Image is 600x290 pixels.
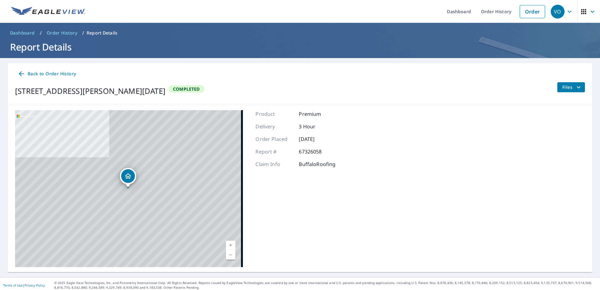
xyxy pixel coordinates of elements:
a: Back to Order History [15,68,78,80]
div: VO [551,5,565,19]
p: Premium [299,110,336,118]
p: Order Placed [255,135,293,143]
a: Order [520,5,545,18]
a: Order History [44,28,80,38]
p: | [3,283,45,287]
span: Order History [47,30,77,36]
img: EV Logo [11,7,85,16]
div: Dropped pin, building 1, Residential property, 5410 Pressler Dr Corpus Christi, TX 78413 [120,168,136,187]
p: 67326058 [299,148,336,155]
nav: breadcrumb [8,28,592,38]
a: Privacy Policy [24,283,45,287]
a: Dashboard [8,28,37,38]
h1: Report Details [8,40,592,53]
span: Completed [169,86,204,92]
button: filesDropdownBtn-67326058 [557,82,585,92]
div: [STREET_ADDRESS][PERSON_NAME][DATE] [15,85,165,97]
p: Claim Info [255,160,293,168]
span: Dashboard [10,30,35,36]
p: © 2025 Eagle View Technologies, Inc. and Pictometry International Corp. All Rights Reserved. Repo... [54,281,597,290]
a: Current Level 17, Zoom Out [226,250,235,260]
p: Delivery [255,123,293,130]
span: Back to Order History [18,70,76,78]
li: / [40,29,42,37]
p: [DATE] [299,135,336,143]
a: Current Level 17, Zoom In [226,241,235,250]
span: Files [562,83,582,91]
p: Report Details [87,30,117,36]
p: BuffaloRoofing [299,160,336,168]
p: Report # [255,148,293,155]
li: / [82,29,84,37]
p: Product [255,110,293,118]
a: Terms of Use [3,283,23,287]
p: 3 Hour [299,123,336,130]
